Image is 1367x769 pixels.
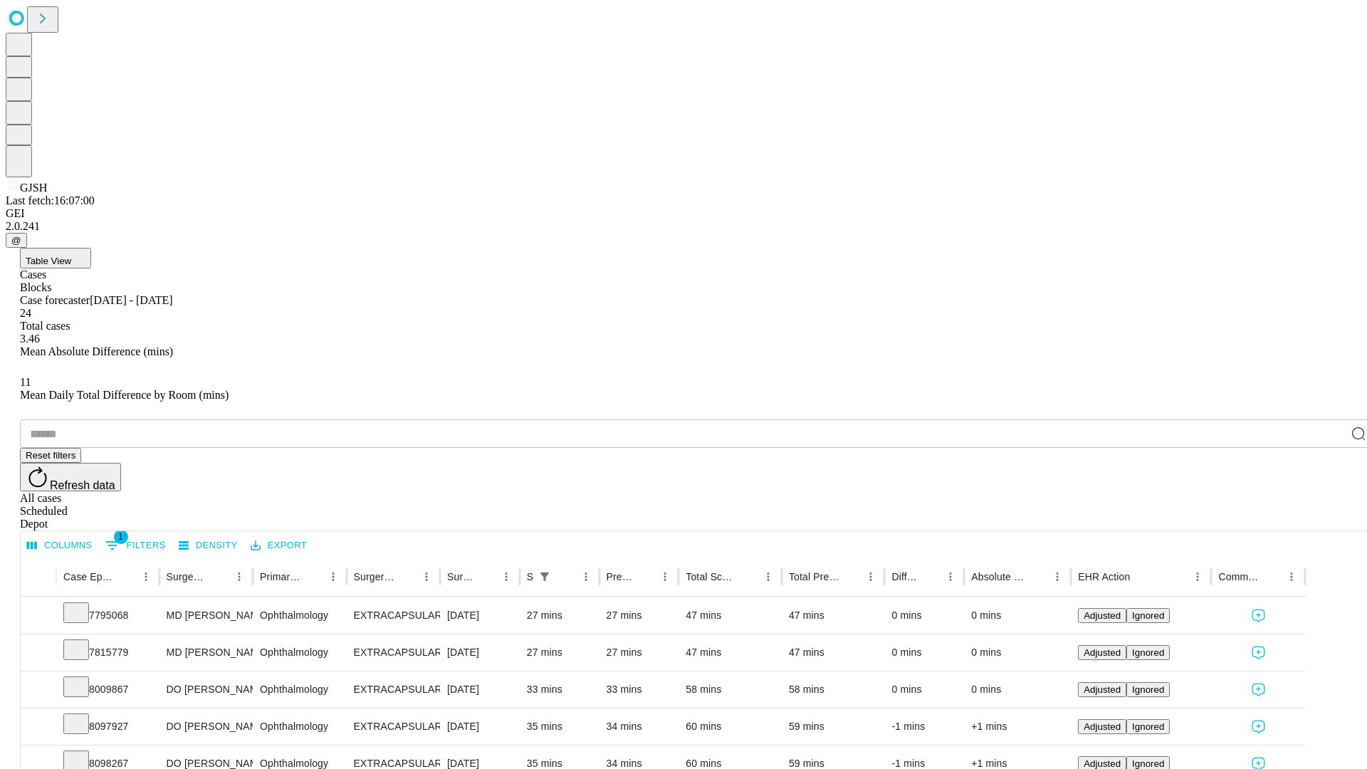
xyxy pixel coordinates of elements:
[1188,567,1208,587] button: Menu
[114,530,128,544] span: 1
[971,671,1064,708] div: 0 mins
[971,597,1064,634] div: 0 mins
[971,634,1064,671] div: 0 mins
[1131,567,1151,587] button: Sort
[28,715,49,740] button: Expand
[758,567,778,587] button: Menu
[686,571,737,582] div: Total Scheduled Duration
[738,567,758,587] button: Sort
[63,597,152,634] div: 7795068
[6,220,1361,233] div: 2.0.241
[607,571,634,582] div: Predicted In Room Duration
[476,567,496,587] button: Sort
[891,671,957,708] div: 0 mins
[260,571,301,582] div: Primary Service
[1084,721,1121,732] span: Adjusted
[6,207,1361,220] div: GEI
[576,567,596,587] button: Menu
[535,567,555,587] div: 1 active filter
[167,634,246,671] div: MD [PERSON_NAME]
[136,567,156,587] button: Menu
[229,567,249,587] button: Menu
[891,634,957,671] div: 0 mins
[527,634,592,671] div: 27 mins
[1078,682,1126,697] button: Adjusted
[260,671,339,708] div: Ophthalmology
[891,708,957,745] div: -1 mins
[686,634,775,671] div: 47 mins
[354,571,395,582] div: Surgery Name
[102,534,169,557] button: Show filters
[686,671,775,708] div: 58 mins
[941,567,960,587] button: Menu
[535,567,555,587] button: Show filters
[20,463,121,491] button: Refresh data
[63,571,115,582] div: Case Epic Id
[1132,647,1164,658] span: Ignored
[1078,571,1130,582] div: EHR Action
[1132,684,1164,695] span: Ignored
[891,571,919,582] div: Difference
[167,597,246,634] div: MD [PERSON_NAME]
[527,708,592,745] div: 35 mins
[397,567,417,587] button: Sort
[789,708,878,745] div: 59 mins
[607,634,672,671] div: 27 mins
[28,678,49,703] button: Expand
[607,671,672,708] div: 33 mins
[527,597,592,634] div: 27 mins
[607,597,672,634] div: 27 mins
[447,571,475,582] div: Surgery Date
[1078,719,1126,734] button: Adjusted
[260,708,339,745] div: Ophthalmology
[50,479,115,491] span: Refresh data
[28,641,49,666] button: Expand
[686,597,775,634] div: 47 mins
[167,671,246,708] div: DO [PERSON_NAME]
[260,634,339,671] div: Ophthalmology
[1126,608,1170,623] button: Ignored
[1084,610,1121,621] span: Adjusted
[354,708,433,745] div: EXTRACAPSULAR CATARACT REMOVAL WITH [MEDICAL_DATA]
[260,597,339,634] div: Ophthalmology
[971,708,1064,745] div: +1 mins
[6,194,95,206] span: Last fetch: 16:07:00
[11,235,21,246] span: @
[1084,684,1121,695] span: Adjusted
[20,320,70,332] span: Total cases
[789,671,878,708] div: 58 mins
[23,535,96,557] button: Select columns
[63,671,152,708] div: 8009867
[303,567,323,587] button: Sort
[1132,610,1164,621] span: Ignored
[63,634,152,671] div: 7815779
[1218,571,1259,582] div: Comments
[354,634,433,671] div: EXTRACAPSULAR CATARACT REMOVAL WITH [MEDICAL_DATA]
[20,294,90,306] span: Case forecaster
[63,708,152,745] div: 8097927
[1078,645,1126,660] button: Adjusted
[1282,567,1301,587] button: Menu
[556,567,576,587] button: Sort
[971,571,1026,582] div: Absolute Difference
[1126,682,1170,697] button: Ignored
[20,182,47,194] span: GJSH
[167,708,246,745] div: DO [PERSON_NAME]
[1126,645,1170,660] button: Ignored
[20,376,31,388] span: 11
[28,604,49,629] button: Expand
[20,307,31,319] span: 24
[1084,758,1121,769] span: Adjusted
[209,567,229,587] button: Sort
[26,450,75,461] span: Reset filters
[789,597,878,634] div: 47 mins
[686,708,775,745] div: 60 mins
[496,567,516,587] button: Menu
[1084,647,1121,658] span: Adjusted
[447,708,513,745] div: [DATE]
[789,634,878,671] div: 47 mins
[447,597,513,634] div: [DATE]
[26,256,71,266] span: Table View
[247,535,310,557] button: Export
[20,448,81,463] button: Reset filters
